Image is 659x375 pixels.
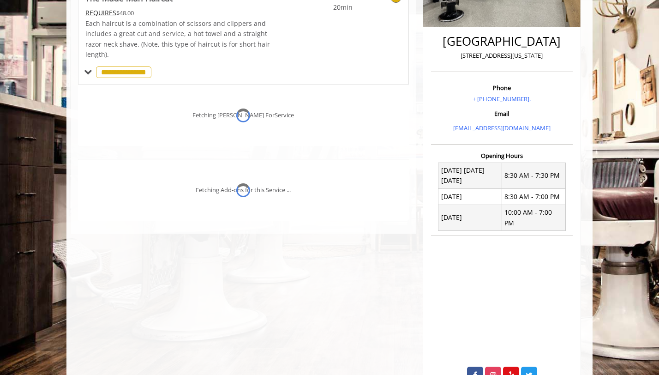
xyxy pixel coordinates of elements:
[502,205,565,231] td: 10:00 AM - 7:00 PM
[438,163,502,189] td: [DATE] [DATE] [DATE]
[433,51,570,60] p: [STREET_ADDRESS][US_STATE]
[433,35,570,48] h2: [GEOGRAPHIC_DATA]
[438,189,502,205] td: [DATE]
[85,8,271,18] div: $48.00
[453,124,551,132] a: [EMAIL_ADDRESS][DOMAIN_NAME]
[438,205,502,231] td: [DATE]
[431,152,573,159] h3: Opening Hours
[502,163,565,189] td: 8:30 AM - 7:30 PM
[433,85,570,91] h3: Phone
[85,8,116,17] span: This service needs some Advance to be paid before we block your appointment
[196,185,291,195] div: Fetching Add-ons for this Service ...
[473,95,531,103] a: + [PHONE_NUMBER].
[192,110,294,120] div: Fetching [PERSON_NAME] ForService
[502,189,565,205] td: 8:30 AM - 7:00 PM
[85,19,270,59] span: Each haircut is a combination of scissors and clippers and includes a great cut and service, a ho...
[298,2,353,12] span: 20min
[433,110,570,117] h3: Email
